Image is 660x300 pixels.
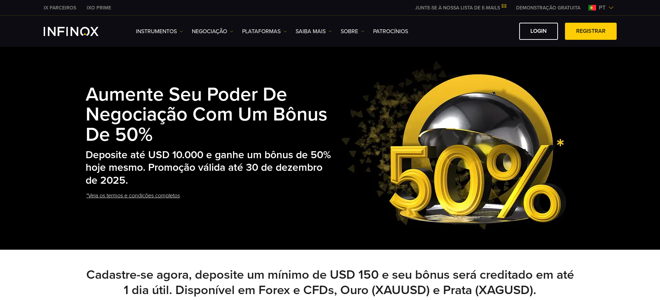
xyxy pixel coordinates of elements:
[596,3,608,12] span: pt
[38,4,81,12] a: INFINOX
[86,149,334,187] h2: Deposite até USD 10.000 e ganhe um bônus de 50% hoje mesmo. Promoção válida até 30 de dezembro de...
[44,27,115,36] a: INFINOX Logo
[511,4,586,12] a: INFINOX MENU
[136,27,183,36] a: Instrumentos
[86,187,181,204] a: *Veja os termos e condições completos
[296,27,332,36] a: Saiba mais
[86,83,327,147] strong: Aumente seu poder de negociação com um bônus de 50%
[519,23,558,40] a: Login
[81,4,116,12] a: INFINOX
[341,27,364,36] a: SOBRE
[192,27,233,36] a: NEGOCIAÇÃO
[565,23,617,40] a: Registrar
[86,267,575,298] h2: Cadastre-se agora, deposite um mínimo de USD 150 e seu bônus será creditado em até 1 dia útil. Di...
[242,27,287,36] a: PLATAFORMAS
[410,5,511,11] a: JUNTE-SE À NOSSA LISTA DE E-MAILS
[373,27,408,36] a: Patrocínios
